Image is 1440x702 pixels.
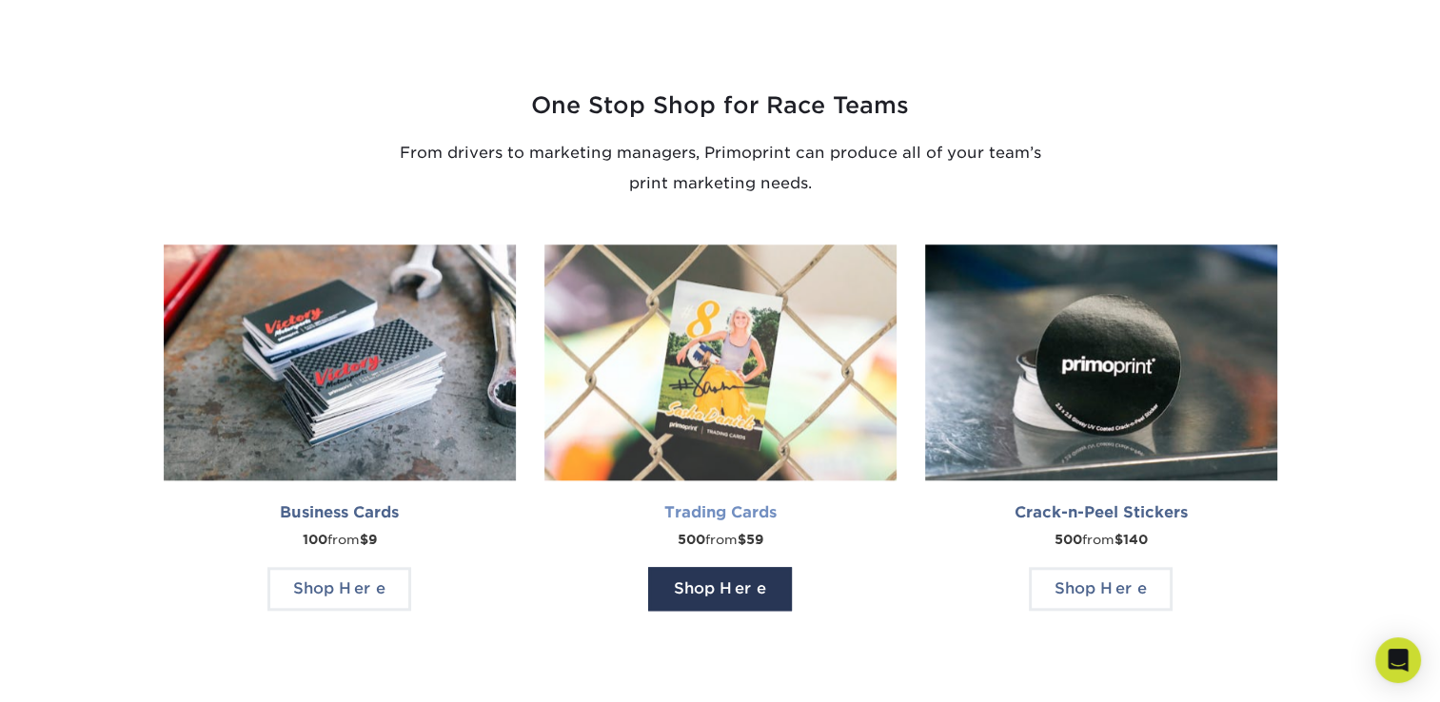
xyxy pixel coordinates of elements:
[387,138,1054,199] p: From drivers to marketing managers, Primoprint can produce all of your team’s print marketing needs.
[303,532,327,547] b: 100
[544,244,897,481] img: Custom Racing Trading Card
[925,244,1277,612] a: Crack-n-Peel Stickers 500from$140 Shop Here
[1375,637,1421,683] div: Open Intercom Messenger
[1123,532,1148,547] span: 140
[544,503,897,521] h2: Trading Cards
[738,532,746,547] span: $
[648,567,792,611] span: Shop Here
[925,244,1277,481] img: Racing Stickers
[925,503,1277,521] h2: Crack-n-Peel Stickers
[544,244,897,612] a: Trading Cards 500from$59 Shop Here
[5,644,162,695] iframe: Google Customer Reviews
[164,88,1277,123] h3: One Stop Shop for Race Teams
[164,503,516,521] h2: Business Cards
[678,532,705,547] b: 500
[1029,567,1173,611] span: Shop Here
[360,532,368,547] span: $
[1055,532,1148,547] span: from
[303,532,377,547] span: from
[267,567,411,611] span: Shop Here
[678,532,763,547] span: from
[368,532,377,547] span: 9
[164,244,516,481] img: Race Business Cards
[1115,532,1123,547] span: $
[164,244,516,612] a: Business Cards 100from$9 Shop Here
[746,532,763,547] span: 59
[1055,532,1082,547] b: 500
